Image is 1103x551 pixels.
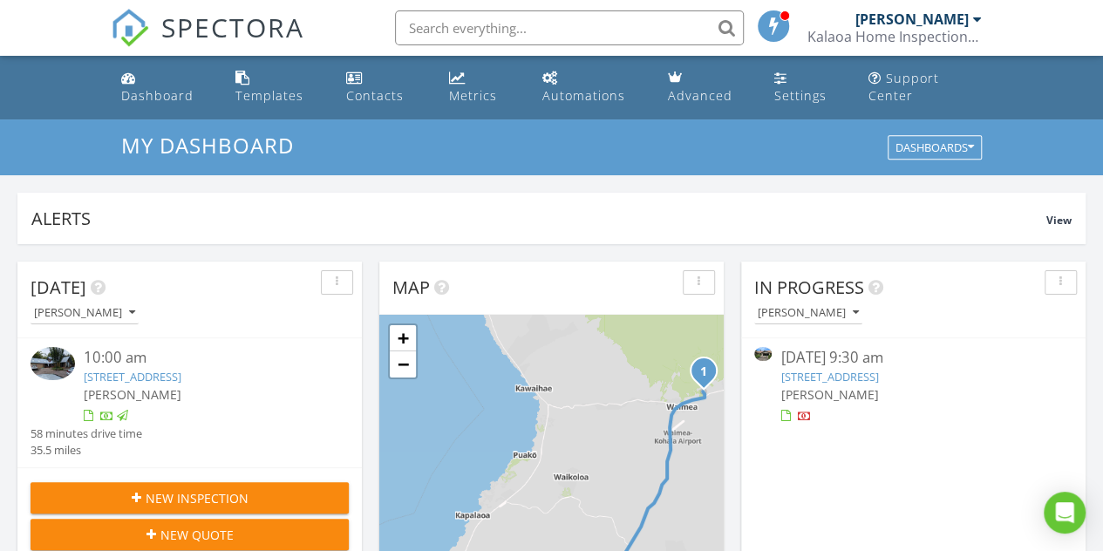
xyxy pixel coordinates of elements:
div: Automations [542,87,625,104]
input: Search everything... [395,10,744,45]
a: Settings [767,63,848,112]
a: Support Center [861,63,989,112]
a: 10:00 am [STREET_ADDRESS] [PERSON_NAME] 58 minutes drive time 35.5 miles [31,347,349,459]
img: The Best Home Inspection Software - Spectora [111,9,149,47]
div: Kalaoa Home Inspections llc [807,28,982,45]
div: Contacts [346,87,404,104]
div: Settings [774,87,827,104]
a: Zoom in [390,325,416,351]
a: Contacts [339,63,427,112]
div: Advanced [668,87,732,104]
span: View [1046,213,1072,228]
span: New Quote [160,526,234,544]
div: 58 minutes drive time [31,425,142,442]
div: Metrics [449,87,497,104]
div: [PERSON_NAME] [34,307,135,319]
span: My Dashboard [121,131,294,160]
button: Dashboards [888,136,982,160]
button: [PERSON_NAME] [31,302,139,325]
span: [PERSON_NAME] [780,386,878,403]
div: Dashboards [895,142,974,154]
div: 35.5 miles [31,442,142,459]
div: Dashboard [121,87,194,104]
a: SPECTORA [111,24,304,60]
div: [PERSON_NAME] [855,10,969,28]
a: [STREET_ADDRESS] [84,369,181,384]
a: Dashboard [114,63,215,112]
i: 1 [700,366,707,378]
img: 9269986%2Fcover_photos%2Fc6HsPfodq5nyDCXLtgoP%2Fsmall.jpg [754,347,772,360]
a: Advanced [661,63,753,112]
span: In Progress [754,275,864,299]
div: [DATE] 9:30 am [780,347,1045,369]
div: [PERSON_NAME] [758,307,859,319]
div: 64-5300 Puukapu St, Waimea, HI 96743 [704,371,714,381]
div: 10:00 am [84,347,323,369]
a: Templates [228,63,325,112]
a: [STREET_ADDRESS] [780,369,878,384]
img: 9326267%2Fcover_photos%2FqWFnZMt9qCSIk0J64MJ2%2Fsmall.jpg [31,347,75,380]
div: Templates [235,87,303,104]
button: [PERSON_NAME] [754,302,862,325]
span: SPECTORA [161,9,304,45]
div: Open Intercom Messenger [1044,492,1086,534]
span: New Inspection [146,489,249,507]
a: Zoom out [390,351,416,378]
a: [DATE] 9:30 am [STREET_ADDRESS] [PERSON_NAME] [754,347,1072,425]
button: New Quote [31,519,349,550]
a: Metrics [442,63,521,112]
div: Alerts [31,207,1046,230]
span: [DATE] [31,275,86,299]
div: Support Center [868,70,939,104]
button: New Inspection [31,482,349,514]
span: Map [392,275,430,299]
span: [PERSON_NAME] [84,386,181,403]
a: Automations (Basic) [535,63,647,112]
